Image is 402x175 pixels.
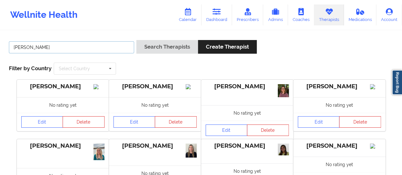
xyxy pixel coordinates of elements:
[198,40,257,54] button: Create Therapist
[298,142,381,150] div: [PERSON_NAME]
[263,4,288,25] a: Admins
[63,116,105,128] button: Delete
[113,142,197,150] div: [PERSON_NAME]
[392,70,402,95] a: Report Bug
[376,4,402,25] a: Account
[206,83,289,90] div: [PERSON_NAME]
[201,105,293,121] div: No rating yet
[136,40,198,54] button: Search Therapists
[344,4,377,25] a: Medications
[339,116,381,128] button: Delete
[293,157,385,172] div: No rating yet
[201,4,232,25] a: Dashboard
[113,116,155,128] a: Edit
[278,84,289,97] img: 7da7011f-efd0-4ecb-bddd-0cc5ca71ed60_IMG_2331.jpg
[9,65,51,71] span: Filter by Country
[9,41,134,53] input: Search Keywords
[232,4,263,25] a: Prescribers
[59,66,90,71] div: Select Country
[278,144,289,155] img: 3b24ca01-937d-4731-8ce7-48dec75b1bf3_Facetune_02-10-2024-15-15-30.jpeg
[293,97,385,113] div: No rating yet
[206,125,248,136] a: Edit
[113,83,197,90] div: [PERSON_NAME]
[93,144,105,160] img: 0a1463aa-7185-40e9-a12b-73498a7a6a39_IMG_9613.jpeg
[298,116,340,128] a: Edit
[186,144,197,158] img: f877694b-284f-4bf9-b129-f839abb0ae8e_IMG_0624.jpeg
[314,4,344,25] a: Therapists
[206,142,289,150] div: [PERSON_NAME]
[93,84,105,89] img: Image%2Fplaceholer-image.png
[109,97,201,113] div: No rating yet
[247,125,289,136] button: Delete
[21,83,105,90] div: [PERSON_NAME]
[174,4,201,25] a: Calendar
[288,4,314,25] a: Coaches
[155,116,197,128] button: Delete
[370,144,381,149] img: Image%2Fplaceholer-image.png
[370,84,381,89] img: Image%2Fplaceholer-image.png
[298,83,381,90] div: [PERSON_NAME]
[21,116,63,128] a: Edit
[17,97,109,113] div: No rating yet
[21,142,105,150] div: [PERSON_NAME]
[186,84,197,89] img: Image%2Fplaceholer-image.png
